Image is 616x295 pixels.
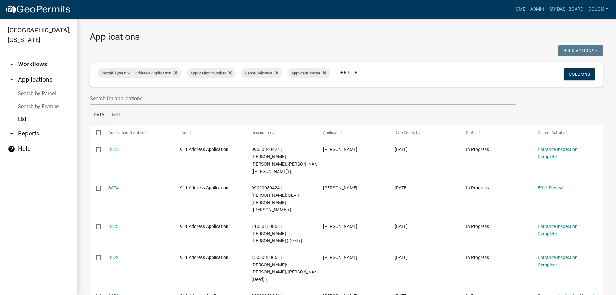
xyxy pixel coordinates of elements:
span: Becky Schultz [323,147,357,152]
a: Entrance Inspection Complete [538,224,577,236]
a: Data [90,105,108,126]
span: Application Number [190,71,226,75]
datatable-header-cell: Status [460,125,532,141]
span: Description [252,130,271,135]
span: Type [180,130,188,135]
span: Date Created [395,130,417,135]
a: 3574 [108,185,119,190]
span: Becky Schultz [323,224,357,229]
a: Map [108,105,125,126]
span: In Progress [466,147,489,152]
datatable-header-cell: Applicant [317,125,389,141]
datatable-header-cell: Select [90,125,102,141]
datatable-header-cell: Application Number [102,125,174,141]
span: 911 Address Application [180,224,228,229]
span: 09/08/2025 [395,147,408,152]
input: Search for applications [90,92,516,105]
span: 911 Address Application [180,255,228,260]
a: 3572 [108,255,119,260]
span: 911 Address Application [180,147,228,152]
h3: Applications [90,31,603,42]
span: 08/29/2025 [395,255,408,260]
datatable-header-cell: Date Created [389,125,460,141]
a: My Dashboard [547,3,586,15]
a: + Filter [335,66,363,78]
span: Becky Schultz [323,255,357,260]
a: Admin [528,3,547,15]
datatable-header-cell: Type [174,125,245,141]
button: Bulk Actions [558,45,603,56]
a: Entrance Inspection Complete [538,255,577,267]
span: 09000080424 | Deedholder: GEAR, HUNTER JOHN (Deed) | [252,185,300,212]
a: Entrance Inspection Complete [538,147,577,159]
a: 3573 [108,224,119,229]
div: in 911 Address Application [98,68,181,78]
datatable-header-cell: Current Activity [532,125,603,141]
a: Dougm [586,3,611,15]
span: 09/05/2025 [395,185,408,190]
span: Applicant Name [291,71,320,75]
span: Current Activity [538,130,564,135]
span: Status [466,130,477,135]
a: 3575 [108,147,119,152]
datatable-header-cell: Description [245,125,317,141]
span: Permit Type [101,71,123,75]
i: arrow_drop_up [8,76,15,83]
a: E911 Review [538,185,563,190]
span: Application Number [108,130,143,135]
span: 09/03/2025 [395,224,408,229]
span: 11000150860 | Deedholder: PUTZ, ALBERT E LE (Deed) | [252,224,302,244]
span: Becky Schultz [323,185,357,190]
span: 15000350668 | Deedholder: BINGAMAN, RYAN/KARLY (Deed) | [252,255,322,282]
a: Home [510,3,528,15]
span: 911 Address Application [180,185,228,190]
i: arrow_drop_down [8,60,15,68]
i: arrow_drop_down [8,130,15,137]
button: Columns [564,68,595,80]
span: In Progress [466,255,489,260]
span: Parcel Address [245,71,272,75]
span: 09000340424 | Deedholder: SNOW, DAVID/MEGAN (Deed) | [252,147,322,174]
span: In Progress [466,224,489,229]
span: In Progress [466,185,489,190]
span: Applicant [323,130,340,135]
i: help [8,145,15,153]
